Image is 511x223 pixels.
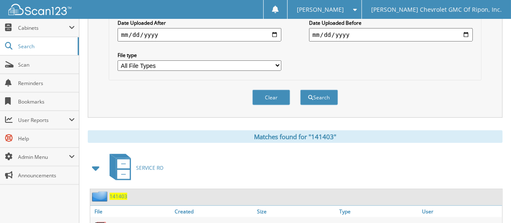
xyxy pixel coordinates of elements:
button: Search [300,90,338,105]
span: Reminders [18,80,75,87]
img: folder2.png [92,191,110,202]
span: User Reports [18,117,69,124]
img: scan123-logo-white.svg [8,4,71,15]
div: Matches found for "141403" [88,130,503,143]
span: Bookmarks [18,98,75,105]
span: Cabinets [18,24,69,31]
span: [PERSON_NAME] [297,7,344,12]
a: 141403 [110,193,127,200]
span: SERVICE RO [136,164,163,171]
span: Scan [18,61,75,68]
input: end [309,28,472,41]
a: File [90,206,173,217]
span: Announcements [18,172,75,179]
label: File type [118,52,281,59]
span: Admin Menu [18,153,69,161]
input: start [118,28,281,41]
button: Clear [252,90,290,105]
iframe: Chat Widget [469,183,511,223]
label: Date Uploaded Before [309,19,472,26]
span: Help [18,135,75,142]
a: Created [173,206,255,217]
label: Date Uploaded After [118,19,281,26]
span: [PERSON_NAME] Chevrolet GMC Of Ripon, Inc. [371,7,502,12]
span: Search [18,43,73,50]
a: Size [255,206,337,217]
a: SERVICE RO [105,151,163,184]
a: User [420,206,502,217]
a: Type [338,206,420,217]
